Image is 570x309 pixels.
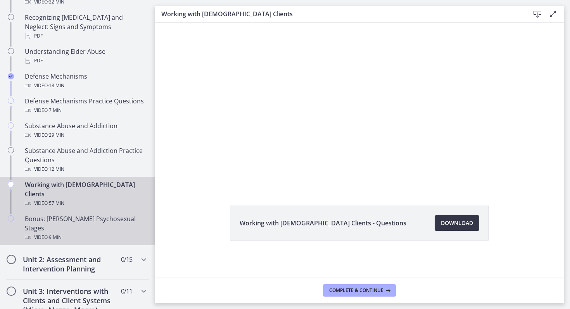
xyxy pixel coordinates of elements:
div: Defense Mechanisms [25,72,146,90]
div: Video [25,81,146,90]
div: Video [25,233,146,242]
span: Download [441,218,473,228]
div: Substance Abuse and Addiction [25,121,146,140]
div: Video [25,165,146,174]
span: · 29 min [48,130,64,140]
span: 0 / 15 [121,255,132,264]
span: 0 / 11 [121,287,132,296]
a: Download [435,215,479,231]
span: · 7 min [48,106,62,115]
div: PDF [25,56,146,65]
span: Complete & continue [329,287,383,294]
i: Completed [8,73,14,79]
div: Understanding Elder Abuse [25,47,146,65]
div: Substance Abuse and Addiction Practice Questions [25,146,146,174]
span: · 18 min [48,81,64,90]
div: Video [25,106,146,115]
div: Video [25,130,146,140]
div: Working with [DEMOGRAPHIC_DATA] Clients [25,180,146,208]
h3: Working with [DEMOGRAPHIC_DATA] Clients [161,9,517,19]
div: PDF [25,31,146,41]
div: Defense Mechanisms Practice Questions [25,96,146,115]
span: · 9 min [48,233,62,242]
div: Recognizing [MEDICAL_DATA] and Neglect: Signs and Symptoms [25,13,146,41]
span: · 12 min [48,165,64,174]
span: Working with [DEMOGRAPHIC_DATA] Clients - Questions [240,218,406,228]
div: Video [25,199,146,208]
div: Bonus: [PERSON_NAME] Psychosexual Stages [25,214,146,242]
h2: Unit 2: Assessment and Intervention Planning [23,255,117,273]
button: Complete & continue [323,284,396,297]
span: · 57 min [48,199,64,208]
